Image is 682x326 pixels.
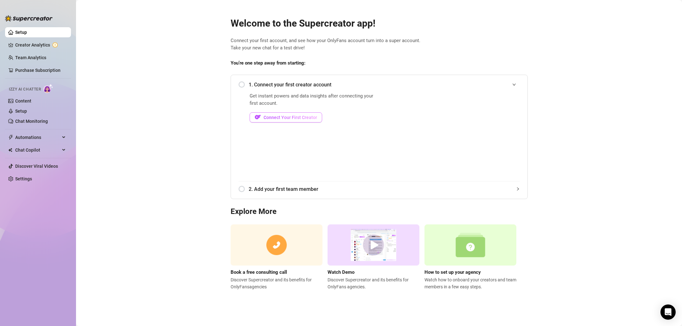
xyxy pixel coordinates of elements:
span: collapsed [516,187,520,191]
h3: Explore More [231,207,528,217]
span: Connect your first account, and see how your OnlyFans account turn into a super account. Take you... [231,37,528,52]
a: How to set up your agencyWatch how to onboard your creators and team members in a few easy steps. [424,224,516,290]
a: Purchase Subscription [15,65,66,75]
img: OF [255,114,261,120]
div: 2. Add your first team member [239,181,520,197]
span: Connect Your First Creator [264,115,317,120]
img: setup agency guide [424,224,516,266]
img: Chat Copilot [8,148,12,152]
strong: Watch Demo [328,269,354,275]
a: Content [15,98,31,103]
strong: You’re one step away from starting: [231,60,305,66]
img: supercreator demo [328,224,419,266]
img: consulting call [231,224,322,266]
img: AI Chatter [43,84,53,93]
button: OFConnect Your First Creator [250,112,322,122]
a: Setup [15,30,27,35]
span: expanded [512,83,516,86]
a: Book a free consulting callDiscover Supercreator and its benefits for OnlyFansagencies [231,224,322,290]
strong: How to set up your agency [424,269,481,275]
span: Discover Supercreator and its benefits for OnlyFans agencies. [328,276,419,290]
img: logo-BBDzfeDw.svg [5,15,53,22]
a: Watch DemoDiscover Supercreator and its benefits for OnlyFans agencies. [328,224,419,290]
span: Get instant powers and data insights after connecting your first account. [250,92,377,107]
span: Watch how to onboard your creators and team members in a few easy steps. [424,276,516,290]
span: Chat Copilot [15,145,60,155]
div: Open Intercom Messenger [660,304,676,320]
span: Automations [15,132,60,142]
strong: Book a free consulting call [231,269,287,275]
span: thunderbolt [8,135,13,140]
a: Creator Analytics exclamation-circle [15,40,66,50]
a: Setup [15,109,27,114]
span: 2. Add your first team member [249,185,520,193]
h2: Welcome to the Supercreator app! [231,17,528,29]
span: Izzy AI Chatter [9,86,41,92]
a: Chat Monitoring [15,119,48,124]
span: 1. Connect your first creator account [249,81,520,89]
iframe: Add Creators [393,92,520,173]
a: OFConnect Your First Creator [250,112,377,122]
a: Settings [15,176,32,181]
a: Team Analytics [15,55,46,60]
div: 1. Connect your first creator account [239,77,520,92]
a: Discover Viral Videos [15,164,58,169]
span: Discover Supercreator and its benefits for OnlyFans agencies [231,276,322,290]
